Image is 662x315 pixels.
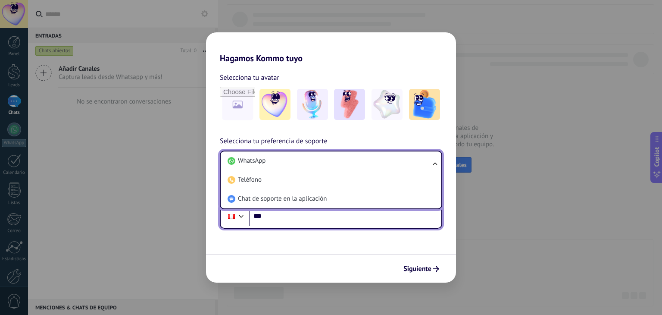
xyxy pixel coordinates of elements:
span: Selecciona tu preferencia de soporte [220,136,328,147]
div: Peru: + 51 [223,207,240,225]
img: -3.jpeg [334,89,365,120]
h2: Hagamos Kommo tuyo [206,32,456,63]
img: -1.jpeg [259,89,290,120]
img: -2.jpeg [297,89,328,120]
span: Teléfono [238,176,262,184]
img: -5.jpeg [409,89,440,120]
button: Siguiente [400,261,443,276]
span: Selecciona tu avatar [220,72,279,83]
img: -4.jpeg [372,89,403,120]
span: Chat de soporte en la aplicación [238,195,327,203]
span: WhatsApp [238,157,265,165]
span: Siguiente [403,266,431,272]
